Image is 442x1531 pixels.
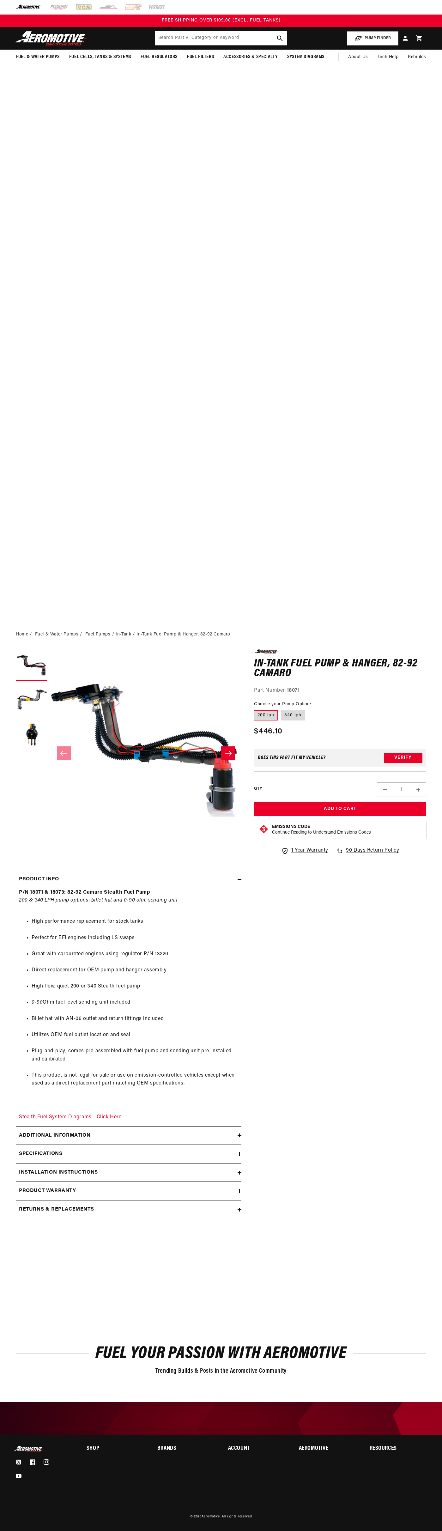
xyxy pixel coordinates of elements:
[19,1206,94,1214] h2: Returns & replacements
[64,50,136,64] summary: Fuel Cells, Tanks & Systems
[136,631,230,638] li: In-Tank Fuel Pump & Hanger, 82-92 Camaro
[373,50,403,65] summary: Tech Help
[403,50,431,65] summary: Rebuilds
[19,1115,122,1120] a: Stealth Fuel System Diagrams - Click Here
[85,631,111,638] a: Fuel Pumps
[408,54,426,61] span: Rebuilds
[16,684,47,716] button: Load image 2 in gallery view
[14,1446,45,1452] img: Aeromotive
[141,54,178,60] span: Fuel Regulators
[254,802,426,816] button: Add to Cart
[254,701,312,708] legend: Choose your Pump Option:
[254,687,426,695] div: Part Number:
[157,1446,214,1451] summary: Brands
[272,830,371,835] p: Continue Reading to Understand Emissions Codes
[272,824,371,835] button: Emissions CodeContinue Reading to Understand Emissions Codes
[370,1446,426,1451] summary: Resources
[69,54,131,60] span: Fuel Cells, Tanks & Systems
[32,934,238,942] li: Perfect for EFI engines including LS swaps
[254,710,278,720] label: 200 lph
[32,918,238,926] li: High performance replacement for stock tanks
[287,54,324,60] span: System Diagrams
[16,649,241,857] media-gallery: Gallery Viewer
[32,982,238,991] li: High flow, quiet 200 or 340 Stealth fuel pump
[16,1127,241,1145] summary: Additional information
[259,824,269,834] img: Emissions code
[32,1031,238,1039] li: Utilizes OEM fuel outlet location and seal
[273,31,287,45] button: search button
[378,54,398,61] span: Tech Help
[223,54,278,60] span: Accessories & Specialty
[281,847,328,855] a: 1 Year Warranty
[19,875,59,884] h2: Product Info
[32,999,238,1007] li: Ohm fuel level sending unit included
[346,847,399,861] span: 90 Days Return Policy
[155,31,287,45] input: Search by Part Number, Category or Keyword
[136,50,182,64] summary: Fuel Regulators
[32,950,238,958] li: Great with carbureted engines using regulator P/N 13220
[16,631,426,638] nav: breadcrumbs
[16,631,28,638] a: Home
[384,753,422,763] button: Verify
[336,847,399,861] a: 90 Days Return Policy
[16,1145,241,1163] summary: Specifications
[182,50,219,64] summary: Fuel Filters
[19,898,178,903] em: 200 & 340 LPH pump options, billet hat and 0-90 ohm sending unit
[16,1163,241,1182] summary: Installation Instructions
[16,870,241,889] summary: Product Info
[32,1015,238,1023] li: Billet hat with AN-06 outlet and return fittings included
[16,719,47,750] button: Load image 3 in gallery view
[221,746,235,760] button: Slide right
[11,50,64,64] summary: Fuel & Water Pumps
[187,54,214,60] span: Fuel Filters
[19,1169,98,1177] h2: Installation Instructions
[14,31,93,46] img: Aeromotive
[57,746,71,760] button: Slide left
[116,631,136,638] li: In-Tank
[222,1515,252,1518] small: All rights reserved
[32,1072,238,1088] li: This product is not legal for sale or use on emission-controlled vehicles except when used as a d...
[32,1000,43,1005] em: 0-90
[272,824,310,829] strong: Emissions Code
[347,31,398,46] button: PUMP FINDER
[299,1446,355,1451] summary: Aeromotive
[348,55,368,59] span: About Us
[16,649,47,681] button: Load image 1 in gallery view
[16,1346,426,1361] h2: Fuel Your Passion with Aeromotive
[19,1187,76,1195] h2: Product warranty
[254,726,282,737] span: $446.10
[19,1150,62,1158] h2: Specifications
[281,710,305,720] label: 340 lph
[19,890,150,895] strong: P/N 18071 & 18073: 82-92 Camaro Stealth Fuel Pump
[219,50,282,64] summary: Accessories & Specialty
[155,1368,287,1374] span: Trending Builds & Posts in the Aeromotive Community
[16,54,60,60] span: Fuel & Water Pumps
[282,50,329,64] summary: System Diagrams
[343,50,373,65] a: About Us
[32,966,238,975] li: Direct replacement for OEM pump and hanger assembly
[162,18,281,23] span: FREE SHIPPING OVER $109.00 (EXCL. FUEL TANKS)
[16,1200,241,1219] summary: Returns & replacements
[291,847,328,855] span: 1 Year Warranty
[16,1182,241,1200] summary: Product warranty
[32,1047,238,1063] li: Plug-and-play; comes pre-assembled with fuel pump and sending unit pre-installed and calibrated
[228,1446,285,1451] summary: Account
[287,688,300,693] strong: 18071
[19,1132,90,1140] h2: Additional information
[254,659,426,679] h1: In-Tank Fuel Pump & Hanger, 82-92 Camaro
[87,1446,143,1451] summary: Shop
[190,1515,221,1518] small: © 2025 .
[254,786,262,792] label: QTY
[202,1515,220,1518] a: Aeromotive
[35,631,79,638] a: Fuel & Water Pumps
[258,755,326,760] div: Does This part fit My vehicle?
